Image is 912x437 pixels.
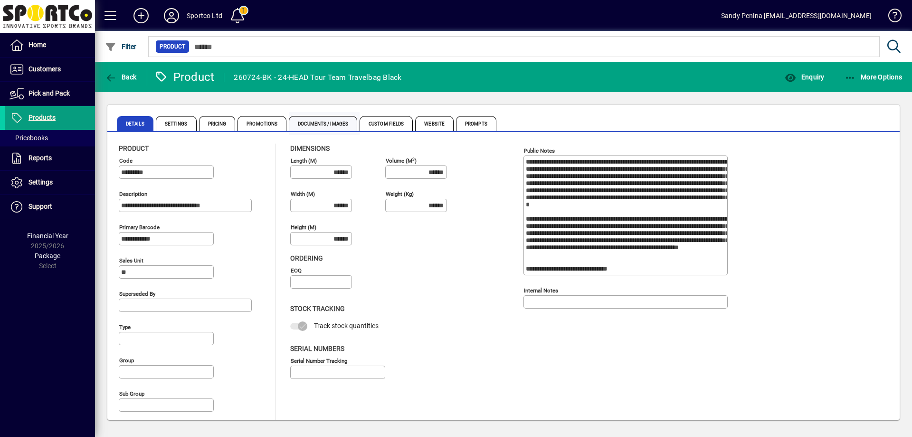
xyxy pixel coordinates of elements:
button: Enquiry [782,68,826,86]
button: Back [103,68,139,86]
span: Settings [28,178,53,186]
span: Support [28,203,52,210]
div: Product [154,69,215,85]
span: Enquiry [785,73,824,81]
span: Prompts [456,116,496,131]
mat-label: Sub group [119,390,144,397]
sup: 3 [412,156,415,161]
span: Pick and Pack [28,89,70,97]
span: Pricebooks [9,134,48,142]
span: Dimensions [290,145,330,152]
mat-label: Height (m) [291,224,316,231]
button: Profile [156,7,187,24]
button: More Options [842,68,905,86]
a: Pricebooks [5,130,95,146]
span: Package [35,252,60,260]
span: Settings [156,116,197,131]
mat-label: Public Notes [524,147,555,154]
mat-label: Primary barcode [119,224,160,231]
a: Settings [5,171,95,194]
button: Filter [103,38,139,55]
span: Home [28,41,46,49]
div: Sandy Penina [EMAIL_ADDRESS][DOMAIN_NAME] [721,8,872,23]
mat-label: Code [119,157,133,164]
mat-label: Serial Number tracking [291,357,347,364]
button: Add [126,7,156,24]
mat-label: Type [119,324,131,330]
span: Promotions [237,116,286,131]
mat-label: Superseded by [119,291,155,297]
span: Track stock quantities [314,322,379,330]
span: Pricing [199,116,236,131]
a: Pick and Pack [5,82,95,106]
span: Customers [28,65,61,73]
mat-label: Length (m) [291,157,317,164]
span: Back [105,73,137,81]
span: Reports [28,154,52,162]
span: Product [160,42,185,51]
mat-label: Width (m) [291,191,315,197]
span: Custom Fields [360,116,413,131]
span: Serial Numbers [290,345,344,352]
mat-label: Internal Notes [524,287,558,294]
mat-label: Description [119,191,147,197]
span: Details [117,116,153,131]
span: Website [415,116,454,131]
span: Product [119,145,149,152]
mat-label: Sales unit [119,257,143,264]
a: Support [5,195,95,219]
span: Filter [105,43,137,50]
a: Customers [5,58,95,81]
span: Ordering [290,254,323,262]
mat-label: EOQ [291,267,302,274]
span: Stock Tracking [290,305,345,312]
span: Documents / Images [289,116,357,131]
a: Knowledge Base [881,2,900,33]
a: Home [5,33,95,57]
span: Products [28,114,56,121]
div: Sportco Ltd [187,8,222,23]
a: Reports [5,146,95,170]
mat-label: Weight (Kg) [386,191,414,197]
span: More Options [845,73,902,81]
mat-label: Group [119,357,134,364]
div: 260724-BK - 24-HEAD Tour Team Travelbag Black [234,70,401,85]
mat-label: Volume (m ) [386,157,417,164]
span: Financial Year [27,232,68,240]
app-page-header-button: Back [95,68,147,86]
